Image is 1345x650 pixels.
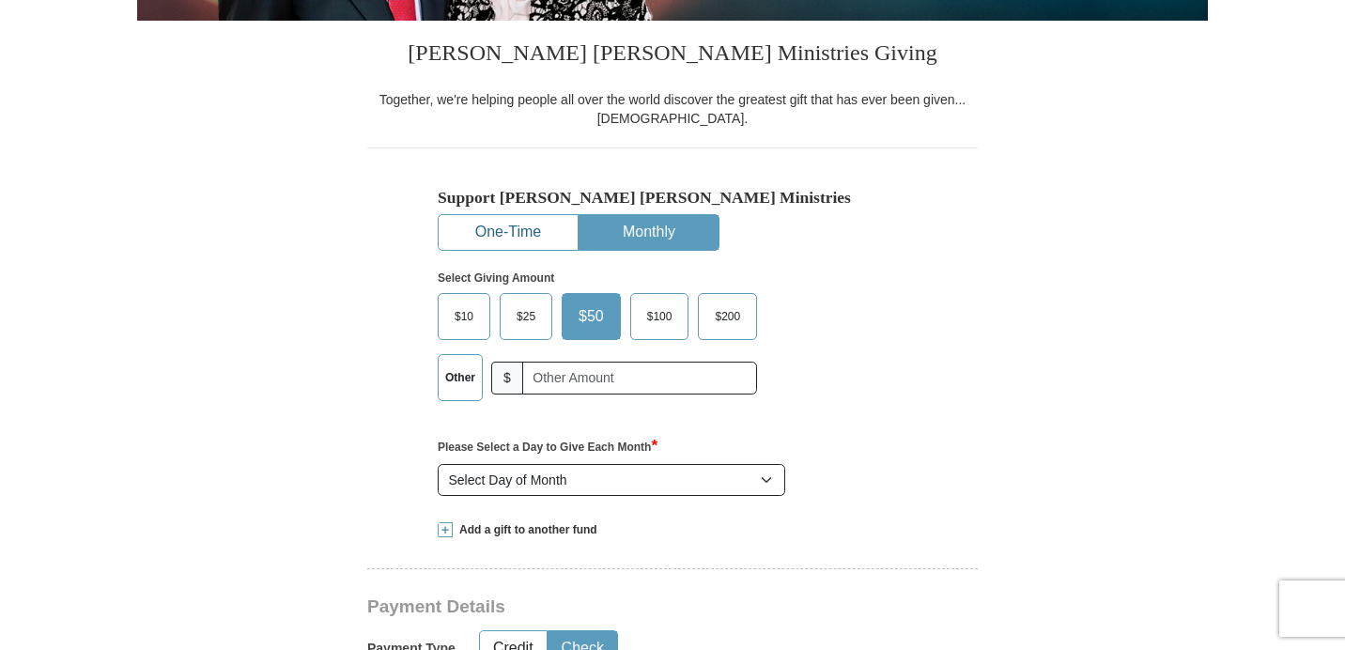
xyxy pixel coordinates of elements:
[491,362,523,395] span: $
[438,271,554,285] strong: Select Giving Amount
[445,302,483,331] span: $10
[569,302,613,331] span: $50
[705,302,750,331] span: $200
[522,362,757,395] input: Other Amount
[367,21,978,90] h3: [PERSON_NAME] [PERSON_NAME] Ministries Giving
[638,302,682,331] span: $100
[439,355,482,400] label: Other
[367,90,978,128] div: Together, we're helping people all over the world discover the greatest gift that has ever been g...
[507,302,545,331] span: $25
[438,188,907,208] h5: Support [PERSON_NAME] [PERSON_NAME] Ministries
[367,596,846,618] h3: Payment Details
[438,441,657,454] strong: Please Select a Day to Give Each Month
[453,522,597,538] span: Add a gift to another fund
[580,215,719,250] button: Monthly
[439,215,578,250] button: One-Time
